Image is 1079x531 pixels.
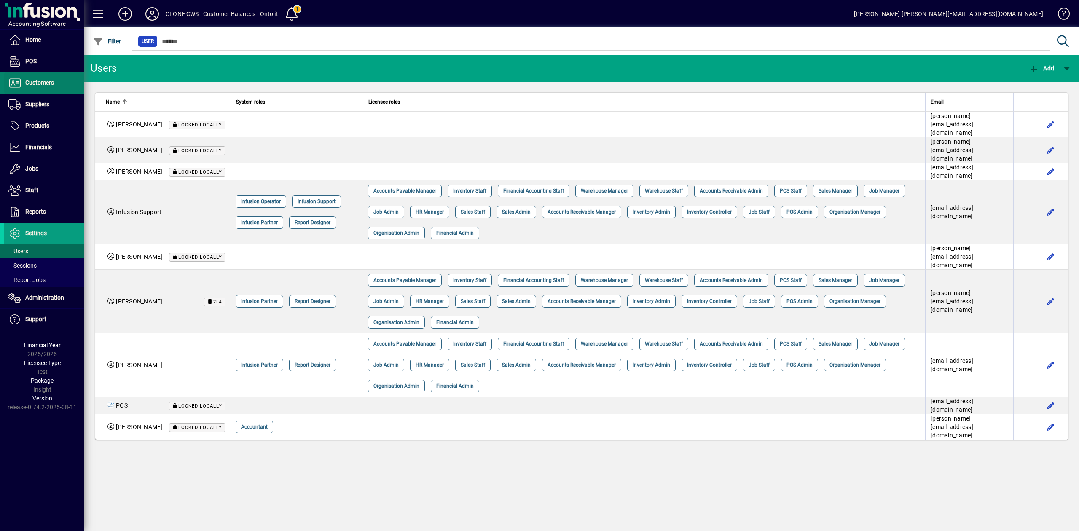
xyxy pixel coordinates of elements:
[749,361,770,369] span: Job Staff
[373,318,419,327] span: Organisation Admin
[581,276,628,284] span: Warehouse Manager
[116,402,128,409] span: POS
[4,72,84,94] a: Customers
[368,97,400,107] span: Licensee roles
[166,7,278,21] div: CLONE CWS - Customer Balances - Onto it
[700,340,763,348] span: Accounts Receivable Admin
[819,276,852,284] span: Sales Manager
[633,208,670,216] span: Inventory Admin
[178,122,222,128] span: Locked locally
[869,187,899,195] span: Job Manager
[1029,65,1054,72] span: Add
[786,297,813,306] span: POS Admin
[1044,205,1058,219] button: Edit
[373,340,436,348] span: Accounts Payable Manager
[116,147,162,153] span: [PERSON_NAME]
[645,340,683,348] span: Warehouse Staff
[687,208,732,216] span: Inventory Controller
[503,276,564,284] span: Financial Accounting Staff
[116,424,162,430] span: [PERSON_NAME]
[829,361,880,369] span: Organisation Manager
[178,425,222,430] span: Locked locally
[931,138,973,162] span: [PERSON_NAME][EMAIL_ADDRESS][DOMAIN_NAME]
[416,361,444,369] span: HR Manager
[931,290,973,313] span: [PERSON_NAME][EMAIL_ADDRESS][DOMAIN_NAME]
[106,97,225,107] div: Name
[931,415,973,439] span: [PERSON_NAME][EMAIL_ADDRESS][DOMAIN_NAME]
[25,294,64,301] span: Administration
[116,362,162,368] span: [PERSON_NAME]
[1052,2,1068,29] a: Knowledge Base
[1044,399,1058,412] button: Edit
[116,209,161,215] span: Infusion Support
[416,208,444,216] span: HR Manager
[633,361,670,369] span: Inventory Admin
[4,29,84,51] a: Home
[241,423,268,431] span: Accountant
[25,144,52,150] span: Financials
[178,403,222,409] span: Locked locally
[25,79,54,86] span: Customers
[241,297,278,306] span: Infusion Partner
[4,180,84,201] a: Staff
[298,197,336,206] span: Infusion Support
[645,276,683,284] span: Warehouse Staff
[8,262,37,269] span: Sessions
[24,342,61,349] span: Financial Year
[25,58,37,64] span: POS
[116,168,162,175] span: [PERSON_NAME]
[8,248,28,255] span: Users
[436,382,474,390] span: Financial Admin
[829,297,880,306] span: Organisation Manager
[1044,118,1058,131] button: Edit
[453,187,486,195] span: Inventory Staff
[931,245,973,268] span: [PERSON_NAME][EMAIL_ADDRESS][DOMAIN_NAME]
[8,276,46,283] span: Report Jobs
[373,187,436,195] span: Accounts Payable Manager
[780,276,802,284] span: POS Staff
[931,204,973,220] span: [EMAIL_ADDRESS][DOMAIN_NAME]
[25,36,41,43] span: Home
[25,165,38,172] span: Jobs
[1044,358,1058,372] button: Edit
[645,187,683,195] span: Warehouse Staff
[295,297,330,306] span: Report Designer
[749,297,770,306] span: Job Staff
[116,121,162,128] span: [PERSON_NAME]
[1044,143,1058,157] button: Edit
[4,115,84,137] a: Products
[241,218,278,227] span: Infusion Partner
[25,187,38,193] span: Staff
[1044,420,1058,434] button: Edit
[4,137,84,158] a: Financials
[373,382,419,390] span: Organisation Admin
[502,208,531,216] span: Sales Admin
[4,94,84,115] a: Suppliers
[213,299,222,305] span: 2FA
[931,97,944,107] span: Email
[687,361,732,369] span: Inventory Controller
[461,361,485,369] span: Sales Staff
[32,395,52,402] span: Version
[869,340,899,348] span: Job Manager
[548,208,616,216] span: Accounts Receivable Manager
[829,208,880,216] span: Organisation Manager
[931,164,973,179] span: [EMAIL_ADDRESS][DOMAIN_NAME]
[581,187,628,195] span: Warehouse Manager
[1044,295,1058,308] button: Edit
[453,340,486,348] span: Inventory Staff
[869,276,899,284] span: Job Manager
[749,208,770,216] span: Job Staff
[687,297,732,306] span: Inventory Controller
[503,340,564,348] span: Financial Accounting Staff
[461,208,485,216] span: Sales Staff
[4,287,84,308] a: Administration
[502,361,531,369] span: Sales Admin
[4,258,84,273] a: Sessions
[25,122,49,129] span: Products
[178,255,222,260] span: Locked locally
[416,297,444,306] span: HR Manager
[700,276,763,284] span: Accounts Receivable Admin
[1044,165,1058,178] button: Edit
[91,34,123,49] button: Filter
